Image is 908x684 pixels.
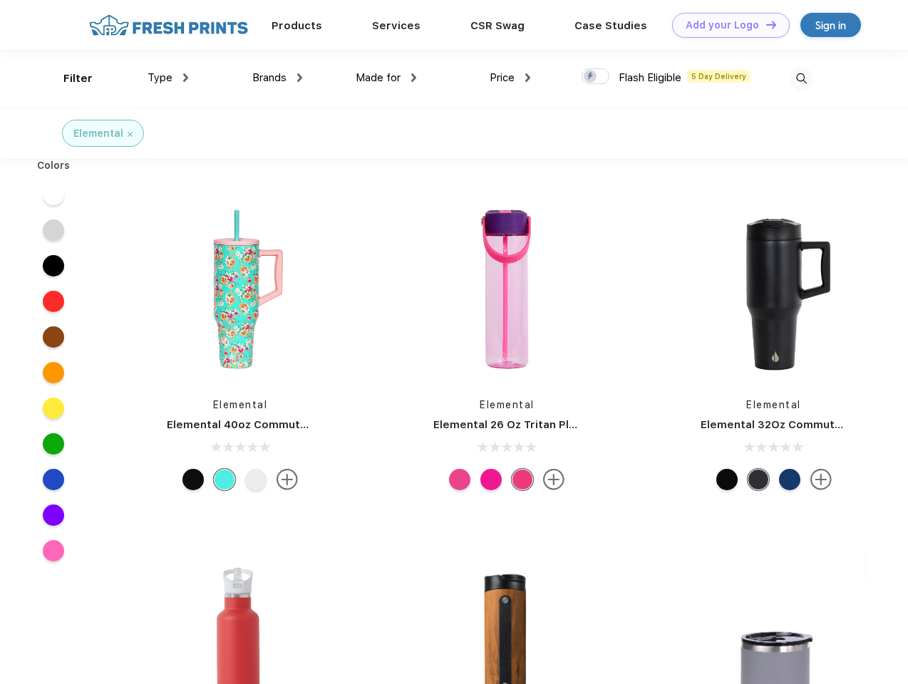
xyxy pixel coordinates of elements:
[490,71,515,84] span: Price
[701,418,894,431] a: Elemental 32Oz Commuter Tumbler
[779,469,800,490] div: Navy
[790,67,813,90] img: desktop_search.svg
[480,399,535,410] a: Elemental
[412,194,602,383] img: func=resize&h=266
[277,469,298,490] img: more.svg
[800,13,861,37] a: Sign in
[252,71,287,84] span: Brands
[213,399,268,410] a: Elemental
[85,13,252,38] img: fo%20logo%202.webp
[619,71,681,84] span: Flash Eligible
[543,469,564,490] img: more.svg
[679,194,869,383] img: func=resize&h=266
[449,469,470,490] div: Pink Checkers
[470,19,525,32] a: CSR Swag
[73,126,123,141] div: Elemental
[815,17,846,33] div: Sign in
[810,469,832,490] img: more.svg
[748,469,769,490] div: Black
[356,71,401,84] span: Made for
[182,469,204,490] div: Black Speckle
[245,469,267,490] div: White
[686,19,759,31] div: Add your Logo
[63,71,93,87] div: Filter
[167,418,360,431] a: Elemental 40oz Commuter Tumbler
[183,73,188,82] img: dropdown.png
[272,19,322,32] a: Products
[297,73,302,82] img: dropdown.png
[480,469,502,490] div: Hot pink
[716,469,738,490] div: Black Speckle
[433,418,669,431] a: Elemental 26 Oz Tritan Plastic Water Bottle
[525,73,530,82] img: dropdown.png
[512,469,533,490] div: Berries Blast
[214,469,235,490] div: Vintage flower
[766,21,776,28] img: DT
[687,70,750,83] span: 5 Day Delivery
[746,399,801,410] a: Elemental
[372,19,421,32] a: Services
[148,71,172,84] span: Type
[26,158,81,173] div: Colors
[411,73,416,82] img: dropdown.png
[145,194,335,383] img: func=resize&h=266
[128,132,133,137] img: filter_cancel.svg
